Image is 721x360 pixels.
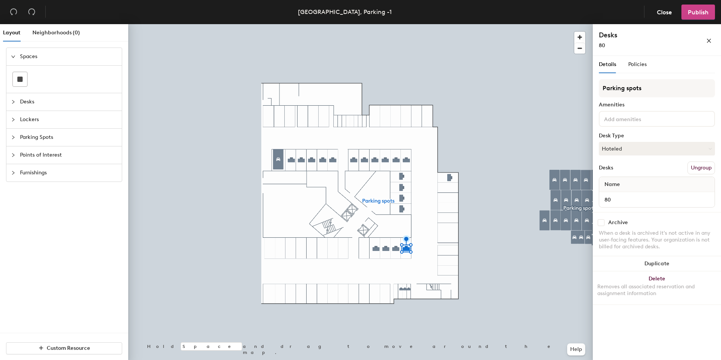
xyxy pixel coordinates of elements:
[688,9,709,16] span: Publish
[6,342,122,354] button: Custom Resource
[599,42,605,49] span: 80
[601,194,713,205] input: Unnamed desk
[11,153,15,157] span: collapsed
[603,114,670,123] input: Add amenities
[597,283,716,297] div: Removes all associated reservation and assignment information
[20,146,117,164] span: Points of Interest
[10,8,17,15] span: undo
[20,111,117,128] span: Lockers
[298,7,392,17] div: [GEOGRAPHIC_DATA], Parking -1
[47,345,90,351] span: Custom Resource
[11,135,15,140] span: collapsed
[628,61,647,68] span: Policies
[601,178,624,191] span: Name
[20,93,117,111] span: Desks
[599,165,613,171] div: Desks
[599,102,715,108] div: Amenities
[608,220,628,226] div: Archive
[599,30,682,40] h4: Desks
[11,100,15,104] span: collapsed
[6,5,21,20] button: Undo (⌘ + Z)
[599,230,715,250] div: When a desk is archived it's not active in any user-facing features. Your organization is not bil...
[593,256,721,271] button: Duplicate
[687,162,715,174] button: Ungroup
[599,142,715,155] button: Hoteled
[650,5,678,20] button: Close
[593,271,721,305] button: DeleteRemoves all associated reservation and assignment information
[599,61,616,68] span: Details
[11,54,15,59] span: expanded
[567,343,585,355] button: Help
[20,48,117,65] span: Spaces
[706,38,712,43] span: close
[599,133,715,139] div: Desk Type
[11,171,15,175] span: collapsed
[11,117,15,122] span: collapsed
[32,29,80,36] span: Neighborhoods (0)
[20,164,117,182] span: Furnishings
[657,9,672,16] span: Close
[681,5,715,20] button: Publish
[3,29,20,36] span: Layout
[24,5,39,20] button: Redo (⌘ + ⇧ + Z)
[20,129,117,146] span: Parking Spots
